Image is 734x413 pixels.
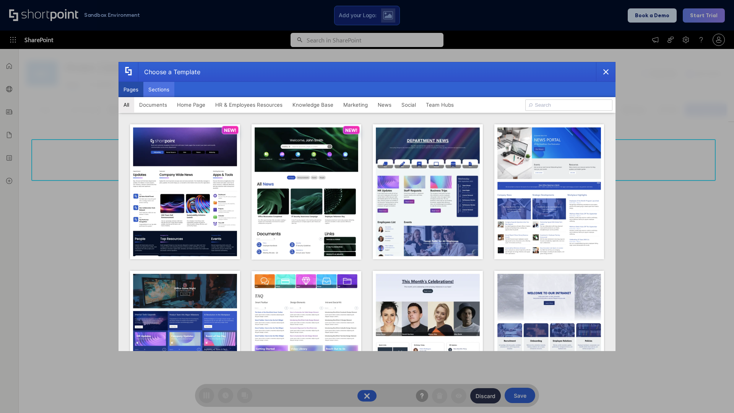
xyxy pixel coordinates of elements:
div: template selector [119,62,615,351]
button: Home Page [172,97,210,112]
button: Sections [143,82,174,97]
button: Marketing [338,97,373,112]
button: Team Hubs [421,97,459,112]
button: All [119,97,134,112]
button: Documents [134,97,172,112]
button: Knowledge Base [287,97,338,112]
p: NEW! [224,127,236,133]
div: Choose a Template [138,62,200,81]
input: Search [525,99,612,111]
p: NEW! [345,127,357,133]
button: HR & Employees Resources [210,97,287,112]
button: News [373,97,396,112]
button: Social [396,97,421,112]
button: Pages [119,82,143,97]
iframe: Chat Widget [696,376,734,413]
